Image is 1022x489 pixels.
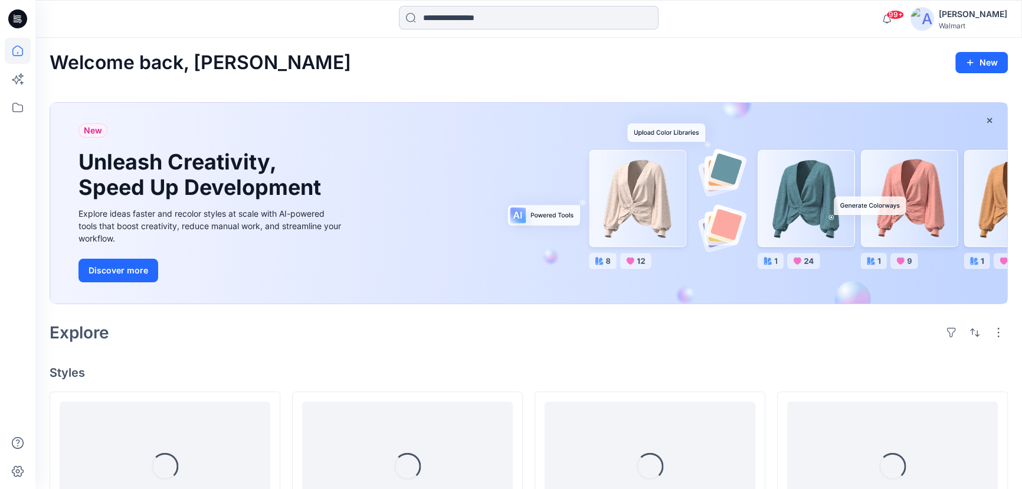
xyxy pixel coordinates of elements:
[78,259,158,282] button: Discover more
[78,149,326,200] h1: Unleash Creativity, Speed Up Development
[939,21,1007,30] div: Walmart
[84,123,102,138] span: New
[910,7,934,31] img: avatar
[78,259,344,282] a: Discover more
[886,10,904,19] span: 99+
[50,52,351,74] h2: Welcome back, [PERSON_NAME]
[955,52,1008,73] button: New
[78,207,344,244] div: Explore ideas faster and recolor styles at scale with AI-powered tools that boost creativity, red...
[939,7,1007,21] div: [PERSON_NAME]
[50,366,1008,380] h4: Styles
[50,323,109,342] h2: Explore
